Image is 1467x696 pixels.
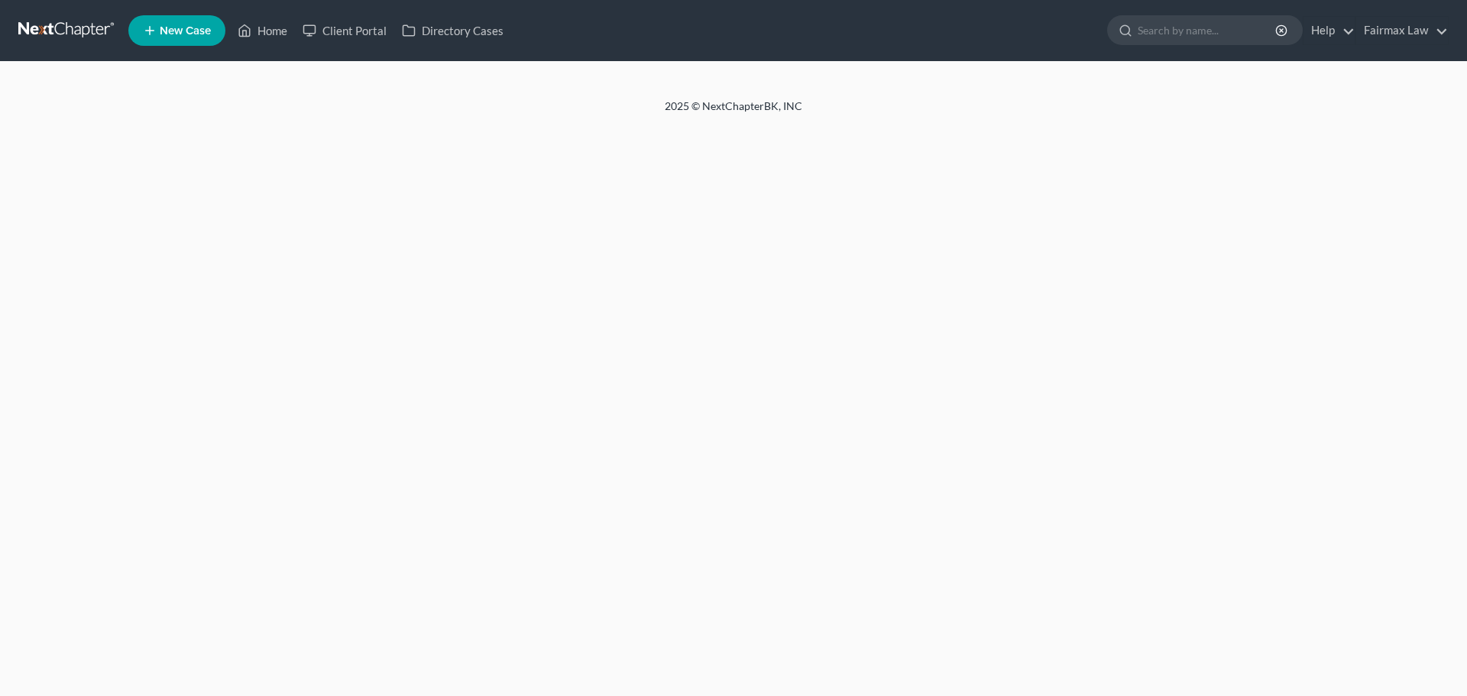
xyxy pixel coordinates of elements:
[295,17,394,44] a: Client Portal
[298,99,1169,126] div: 2025 © NextChapterBK, INC
[1303,17,1355,44] a: Help
[230,17,295,44] a: Home
[1138,16,1278,44] input: Search by name...
[394,17,511,44] a: Directory Cases
[1356,17,1448,44] a: Fairmax Law
[160,25,211,37] span: New Case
